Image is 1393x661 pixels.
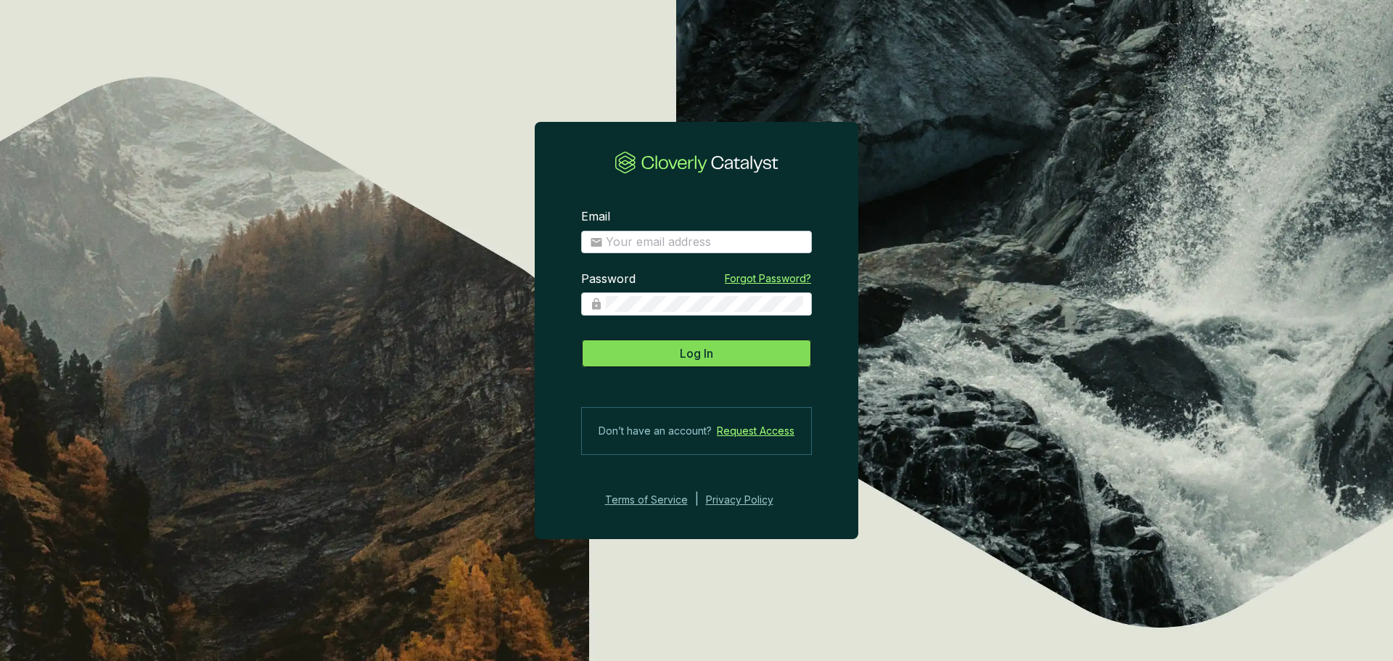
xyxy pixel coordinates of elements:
span: Log In [680,345,713,362]
input: Email [606,234,803,250]
span: Don’t have an account? [599,422,712,440]
div: | [695,491,699,509]
a: Request Access [717,422,794,440]
a: Forgot Password? [725,271,811,286]
a: Privacy Policy [706,491,793,509]
label: Password [581,271,636,287]
label: Email [581,209,610,225]
input: Password [606,296,803,312]
a: Terms of Service [601,491,688,509]
button: Log In [581,339,812,368]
